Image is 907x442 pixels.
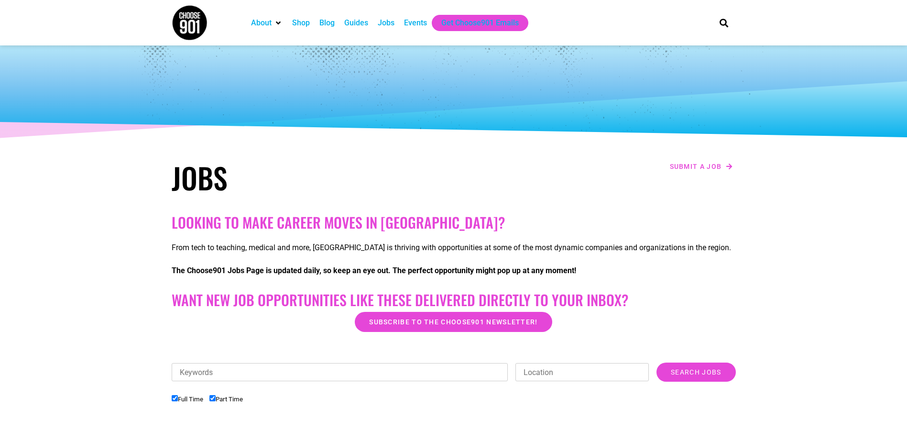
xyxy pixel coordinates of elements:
[251,17,272,29] a: About
[716,15,732,31] div: Search
[441,17,519,29] a: Get Choose901 Emails
[667,160,736,173] a: Submit a job
[172,395,178,401] input: Full Time
[172,214,736,231] h2: Looking to make career moves in [GEOGRAPHIC_DATA]?
[209,395,216,401] input: Part Time
[515,363,649,381] input: Location
[246,15,287,31] div: About
[319,17,335,29] a: Blog
[378,17,394,29] a: Jobs
[246,15,703,31] nav: Main nav
[209,396,243,403] label: Part Time
[404,17,427,29] a: Events
[355,312,552,332] a: Subscribe to the Choose901 newsletter!
[172,266,576,275] strong: The Choose901 Jobs Page is updated daily, so keep an eye out. The perfect opportunity might pop u...
[172,242,736,254] p: From tech to teaching, medical and more, [GEOGRAPHIC_DATA] is thriving with opportunities at some...
[172,363,508,381] input: Keywords
[292,17,310,29] a: Shop
[172,291,736,309] h2: Want New Job Opportunities like these Delivered Directly to your Inbox?
[369,319,537,325] span: Subscribe to the Choose901 newsletter!
[344,17,368,29] a: Guides
[656,363,735,382] input: Search Jobs
[172,396,203,403] label: Full Time
[172,160,449,195] h1: Jobs
[670,163,722,170] span: Submit a job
